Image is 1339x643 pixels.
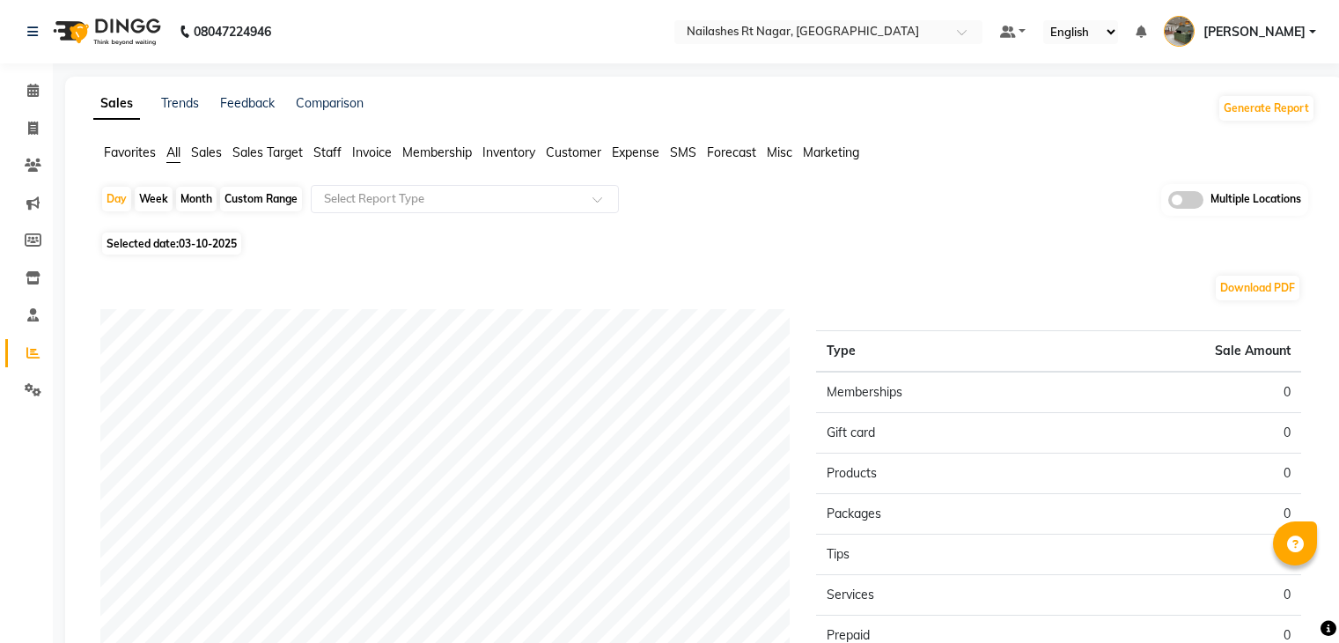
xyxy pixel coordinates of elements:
span: Staff [313,144,342,160]
td: Gift card [816,412,1058,453]
div: Day [102,187,131,211]
a: Sales [93,88,140,120]
a: Feedback [220,95,275,111]
td: Packages [816,493,1058,534]
button: Download PDF [1216,276,1299,300]
a: Trends [161,95,199,111]
span: Multiple Locations [1210,191,1301,209]
span: Sales [191,144,222,160]
a: Comparison [296,95,364,111]
td: Memberships [816,372,1058,413]
div: Month [176,187,217,211]
td: Tips [816,534,1058,574]
span: [PERSON_NAME] [1203,23,1306,41]
span: Forecast [707,144,756,160]
span: SMS [670,144,696,160]
td: 0 [1059,534,1301,574]
span: Favorites [104,144,156,160]
span: Marketing [803,144,859,160]
span: 03-10-2025 [179,237,237,250]
td: 0 [1059,412,1301,453]
td: 0 [1059,372,1301,413]
span: All [166,144,180,160]
span: Misc [767,144,792,160]
img: BASAVARAJ [1164,16,1195,47]
th: Type [816,330,1058,372]
span: Customer [546,144,601,160]
span: Selected date: [102,233,241,255]
span: Inventory [482,144,535,160]
td: 0 [1059,453,1301,493]
td: Products [816,453,1058,493]
td: 0 [1059,493,1301,534]
span: Invoice [352,144,392,160]
span: Sales Target [232,144,303,160]
iframe: chat widget [1265,573,1321,625]
b: 08047224946 [194,7,271,56]
button: Generate Report [1219,96,1313,121]
td: 0 [1059,574,1301,615]
img: logo [45,7,166,56]
div: Custom Range [220,187,302,211]
div: Week [135,187,173,211]
span: Membership [402,144,472,160]
th: Sale Amount [1059,330,1301,372]
span: Expense [612,144,659,160]
td: Services [816,574,1058,615]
